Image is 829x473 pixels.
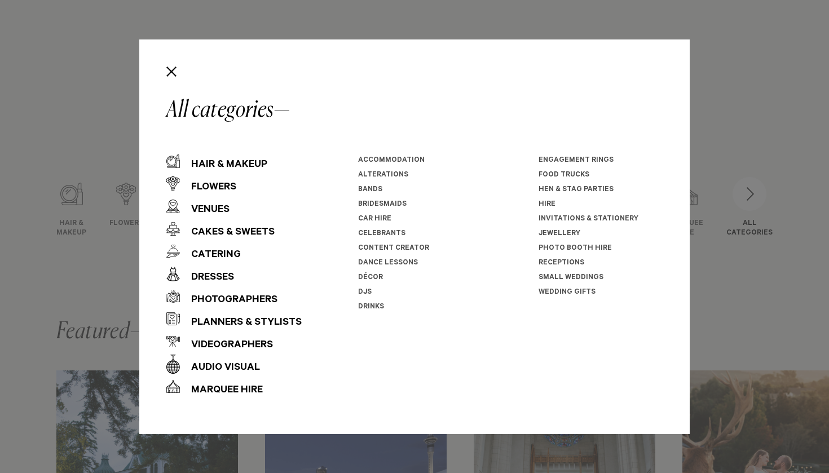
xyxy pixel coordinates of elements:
a: Small Weddings [539,274,603,282]
a: Celebrants [358,230,405,238]
a: Planners & Stylists [166,308,302,330]
a: Dance Lessons [358,259,418,267]
div: Audio Visual [180,357,260,379]
a: Food Trucks [539,171,589,179]
a: Car Hire [358,215,391,223]
a: Flowers [166,173,302,195]
a: Photographers [166,285,302,308]
a: Cakes & Sweets [166,218,302,240]
div: Cakes & Sweets [180,222,275,244]
a: Wedding Gifts [539,289,596,297]
a: Hen & Stag Parties [539,186,614,194]
div: Videographers [180,334,273,357]
a: Dresses [166,263,302,285]
h2: All categories [166,99,663,122]
button: Close [162,62,181,81]
a: Jewellery [539,230,580,238]
a: Marquee Hire [166,375,302,398]
div: Hair & Makeup [180,154,267,176]
div: Planners & Stylists [180,312,302,334]
div: Marquee Hire [180,379,263,402]
a: Audio Visual [166,353,302,375]
a: Hair & Makeup [166,150,302,173]
div: Catering [180,244,241,267]
a: Content Creator [358,245,429,253]
a: Photo Booth Hire [539,245,612,253]
a: Drinks [358,303,384,311]
a: Venues [166,195,302,218]
div: Dresses [180,267,234,289]
a: Engagement Rings [539,157,614,165]
a: Décor [358,274,383,282]
a: Hire [539,201,555,209]
a: Invitations & Stationery [539,215,638,223]
div: Photographers [180,289,277,312]
a: Bands [358,186,382,194]
a: Alterations [358,171,408,179]
a: Receptions [539,259,584,267]
div: Venues [180,199,230,222]
a: DJs [358,289,372,297]
a: Videographers [166,330,302,353]
a: Bridesmaids [358,201,407,209]
div: Flowers [180,176,236,199]
a: Catering [166,240,302,263]
a: Accommodation [358,157,425,165]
